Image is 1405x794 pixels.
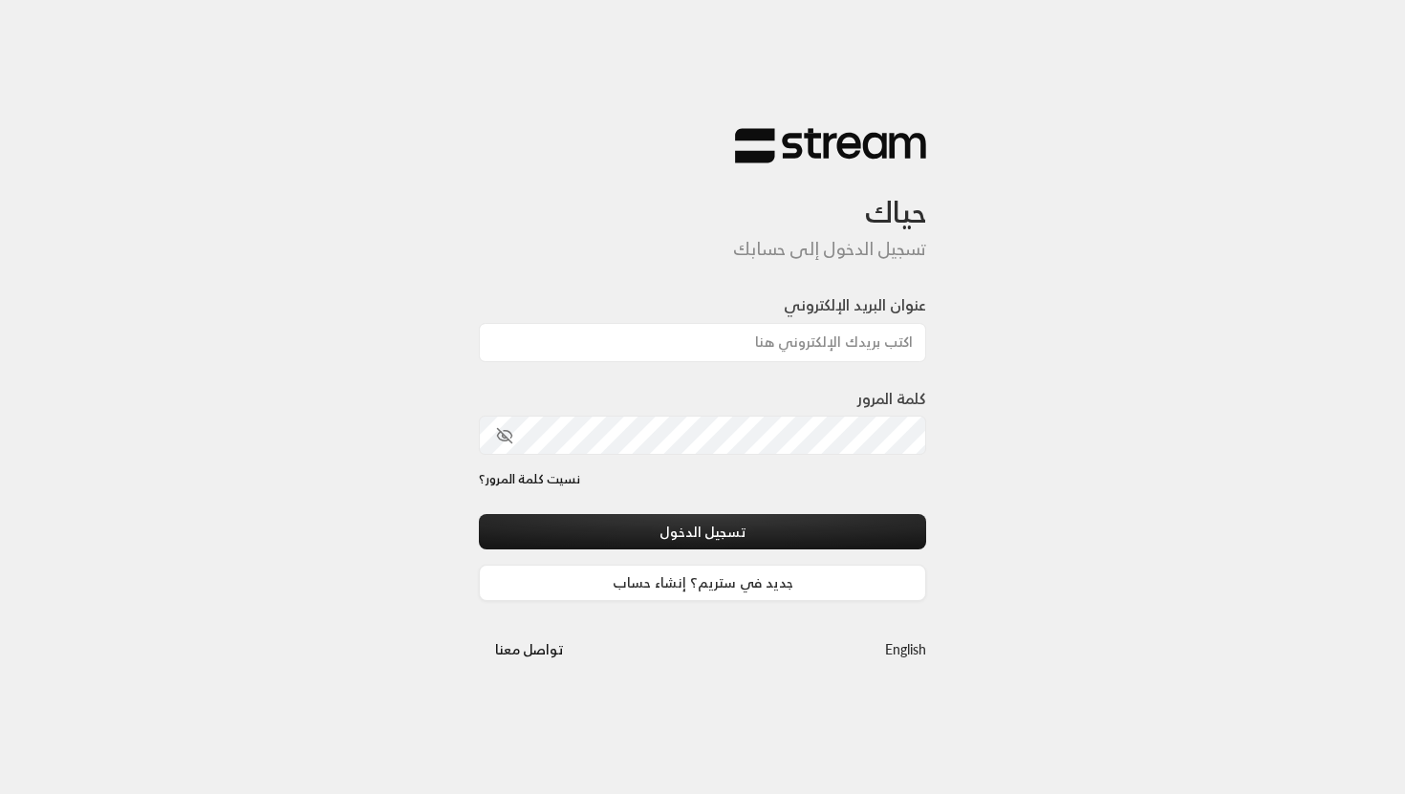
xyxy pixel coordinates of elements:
h3: حياك [479,164,926,230]
a: نسيت كلمة المرور؟ [479,470,580,489]
a: تواصل معنا [479,637,579,661]
button: تواصل معنا [479,632,579,667]
label: كلمة المرور [857,387,926,410]
img: Stream Logo [735,127,926,164]
button: تسجيل الدخول [479,514,926,549]
a: جديد في ستريم؟ إنشاء حساب [479,565,926,600]
label: عنوان البريد الإلكتروني [784,293,926,316]
button: toggle password visibility [488,419,521,452]
h5: تسجيل الدخول إلى حسابك [479,239,926,260]
input: اكتب بريدك الإلكتروني هنا [479,323,926,362]
a: English [885,632,926,667]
